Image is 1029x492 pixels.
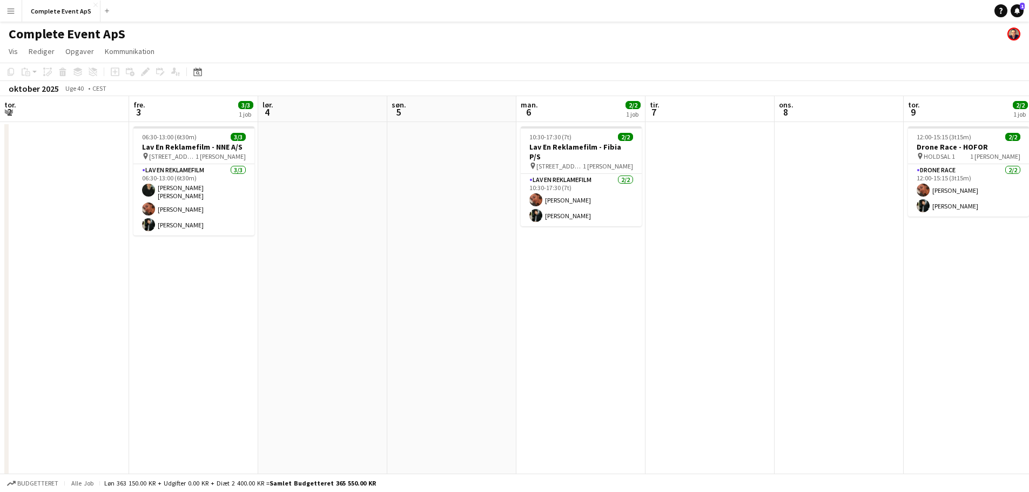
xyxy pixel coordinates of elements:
span: Samlet budgetteret 365 550.00 KR [270,479,376,487]
app-card-role: Lav En Reklamefilm3/306:30-13:00 (6t30m)[PERSON_NAME] [PERSON_NAME][PERSON_NAME][PERSON_NAME] [133,164,254,235]
div: 1 job [239,110,253,118]
span: 2/2 [626,101,641,109]
a: 1 [1011,4,1024,17]
span: 3/3 [231,133,246,141]
span: 2/2 [618,133,633,141]
span: 6 [519,106,538,118]
div: 1 job [1013,110,1027,118]
h1: Complete Event ApS [9,26,125,42]
span: 3 [132,106,145,118]
app-job-card: 12:00-15:15 (3t15m)2/2Drone Race - HOFOR HOLDSAL 11 [PERSON_NAME]Drone Race2/212:00-15:15 (3t15m)... [908,126,1029,217]
h3: Lav En Reklamefilm - Fibia P/S [521,142,642,161]
span: 1 [PERSON_NAME] [583,162,633,170]
span: Budgetteret [17,480,58,487]
span: Kommunikation [105,46,154,56]
app-user-avatar: Christian Brøckner [1007,28,1020,41]
span: 2 [3,106,16,118]
a: Vis [4,44,22,58]
span: 2/2 [1013,101,1028,109]
span: 1 [1020,3,1025,10]
div: CEST [92,84,106,92]
span: 9 [906,106,920,118]
span: fre. [133,100,145,110]
a: Opgaver [61,44,98,58]
span: tir. [650,100,660,110]
span: [STREET_ADDRESS] [536,162,583,170]
span: Rediger [29,46,55,56]
span: Vis [9,46,18,56]
span: 1 [PERSON_NAME] [970,152,1020,160]
span: tor. [4,100,16,110]
span: 06:30-13:00 (6t30m) [142,133,197,141]
app-card-role: Lav En Reklamefilm2/210:30-17:30 (7t)[PERSON_NAME][PERSON_NAME] [521,174,642,226]
span: Alle job [69,479,95,487]
span: 1 [PERSON_NAME] [196,152,246,160]
a: Rediger [24,44,59,58]
span: 7 [648,106,660,118]
div: 1 job [626,110,640,118]
h3: Drone Race - HOFOR [908,142,1029,152]
span: man. [521,100,538,110]
div: oktober 2025 [9,83,59,94]
span: Opgaver [65,46,94,56]
button: Complete Event ApS [22,1,100,22]
span: Uge 40 [61,84,88,92]
h3: Lav En Reklamefilm - NNE A/S [133,142,254,152]
a: Kommunikation [100,44,159,58]
div: Løn 363 150.00 KR + Udgifter 0.00 KR + Diæt 2 400.00 KR = [104,479,376,487]
span: 5 [390,106,406,118]
span: 12:00-15:15 (3t15m) [917,133,971,141]
app-job-card: 10:30-17:30 (7t)2/2Lav En Reklamefilm - Fibia P/S [STREET_ADDRESS]1 [PERSON_NAME]Lav En Reklamefi... [521,126,642,226]
span: 10:30-17:30 (7t) [529,133,571,141]
span: HOLDSAL 1 [924,152,955,160]
span: 8 [777,106,793,118]
span: tor. [908,100,920,110]
span: ons. [779,100,793,110]
span: lør. [263,100,273,110]
span: 4 [261,106,273,118]
app-card-role: Drone Race2/212:00-15:15 (3t15m)[PERSON_NAME][PERSON_NAME] [908,164,1029,217]
app-job-card: 06:30-13:00 (6t30m)3/3Lav En Reklamefilm - NNE A/S [STREET_ADDRESS]1 [PERSON_NAME]Lav En Reklamef... [133,126,254,235]
span: 3/3 [238,101,253,109]
span: søn. [392,100,406,110]
button: Budgetteret [5,477,60,489]
span: 2/2 [1005,133,1020,141]
span: [STREET_ADDRESS] [149,152,196,160]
